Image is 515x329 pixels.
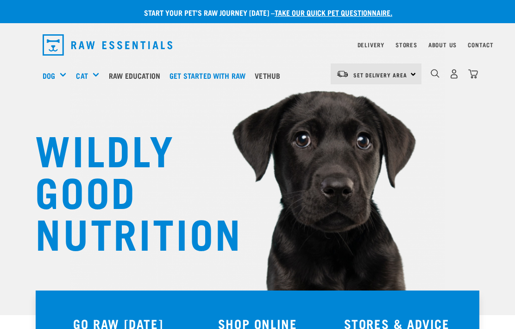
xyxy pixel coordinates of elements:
nav: dropdown navigation [35,31,480,59]
a: Cat [76,70,88,81]
a: take our quick pet questionnaire. [275,10,392,14]
img: Raw Essentials Logo [43,34,172,56]
img: van-moving.png [336,70,349,78]
a: Contact [468,43,494,46]
a: Delivery [358,43,384,46]
a: Stores [396,43,417,46]
img: home-icon@2x.png [468,69,478,79]
h1: WILDLY GOOD NUTRITION [35,127,220,253]
img: home-icon-1@2x.png [431,69,440,78]
span: Set Delivery Area [353,73,407,76]
a: Vethub [252,57,287,94]
a: Get started with Raw [167,57,252,94]
img: user.png [449,69,459,79]
a: Raw Education [107,57,167,94]
a: Dog [43,70,55,81]
a: About Us [428,43,457,46]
